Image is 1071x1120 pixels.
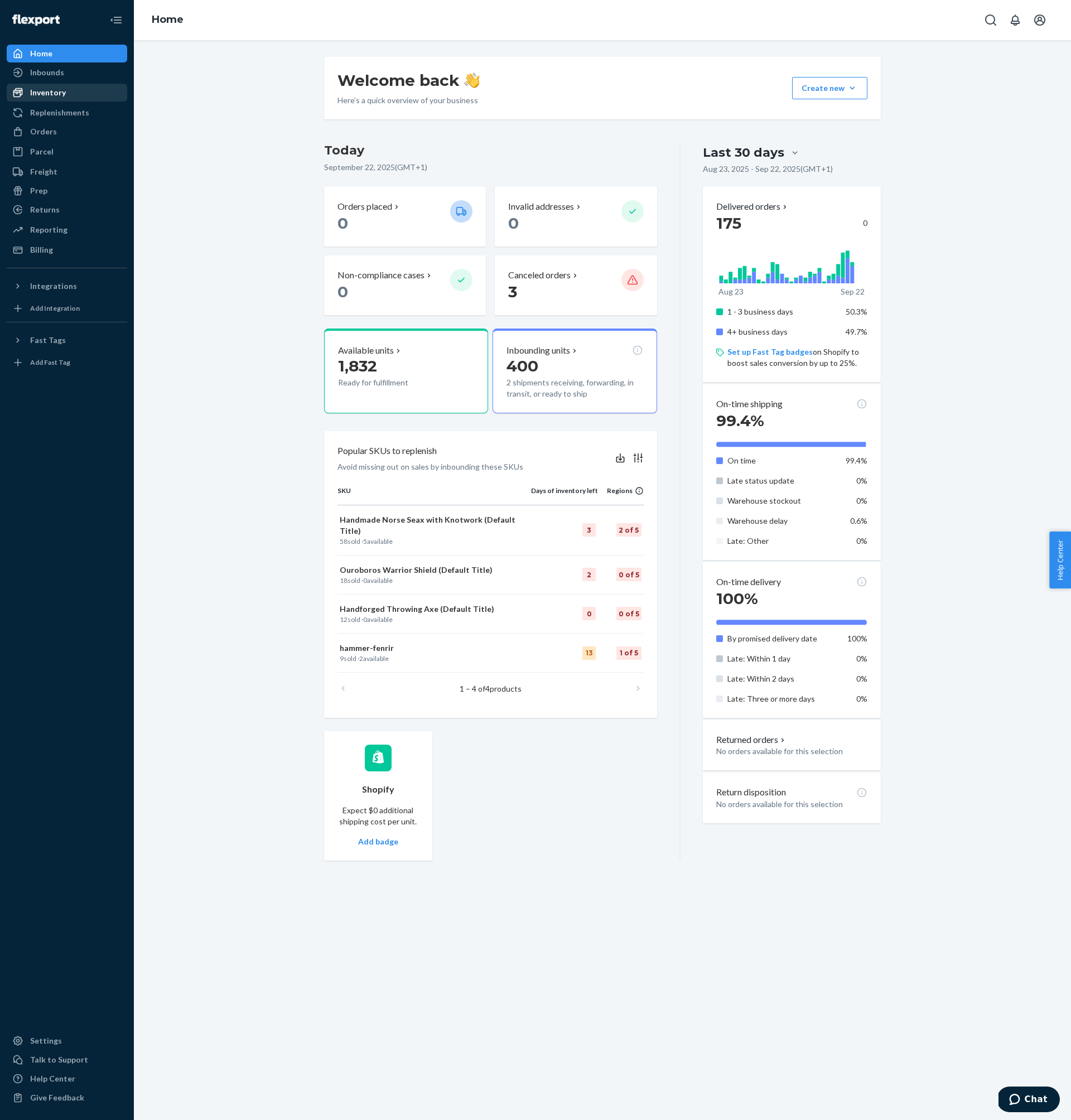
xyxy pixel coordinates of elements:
[340,615,529,624] p: sold · available
[7,163,127,181] a: Freight
[324,255,486,315] button: Non-compliance cases 0
[980,9,1002,31] button: Open Search Box
[493,329,657,413] button: Inbounding units4002 shipments receiving, forwarding, in transit, or ready to ship
[337,445,437,457] p: Popular SKUs to replenish
[30,244,53,255] div: Billing
[727,515,837,527] p: Warehouse delay
[485,684,490,693] span: 4
[716,733,787,746] button: Returned orders
[856,694,867,703] span: 0%
[582,568,596,581] div: 2
[1049,532,1071,588] span: Help Center
[495,187,657,247] button: Invalid addresses 0
[841,286,865,297] p: Sep 22
[598,486,644,495] div: Regions
[337,70,480,90] h1: Welcome back
[340,576,529,585] p: sold · available
[716,214,741,233] span: 175
[337,282,348,301] span: 0
[337,269,424,282] p: Non-compliance cases
[727,653,837,664] p: Late: Within 1 day
[7,1089,127,1107] button: Give Feedback
[340,576,348,585] span: 18
[703,144,784,161] div: Last 30 days
[30,1073,75,1084] div: Help Center
[531,486,598,505] th: Days of inventory left
[30,126,57,137] div: Orders
[727,475,837,486] p: Late status update
[616,646,641,660] div: 1 of 5
[340,643,529,654] p: hammer-fenrir
[7,182,127,200] a: Prep
[338,344,394,357] p: Available units
[727,535,837,547] p: Late: Other
[508,269,571,282] p: Canceled orders
[716,786,786,799] p: Return disposition
[7,64,127,81] a: Inbounds
[340,564,529,576] p: Ouroboros Warrior Shield (Default Title)
[716,200,789,213] p: Delivered orders
[7,1051,127,1069] button: Talk to Support
[460,683,522,694] p: 1 – 4 of products
[506,356,538,375] span: 400
[324,142,657,160] h3: Today
[30,224,67,235] div: Reporting
[998,1087,1060,1114] iframe: Opens a widget where you can chat to one of our agents
[703,163,833,175] p: Aug 23, 2025 - Sep 22, 2025 ( GMT+1 )
[7,331,127,349] button: Fast Tags
[1004,9,1026,31] button: Open notifications
[363,537,367,545] span: 5
[508,282,517,301] span: 3
[338,356,377,375] span: 1,832
[727,347,813,356] a: Set up Fast Tag badges
[358,836,398,847] button: Add badge
[716,576,781,588] p: On-time delivery
[340,654,529,663] p: sold · available
[30,107,89,118] div: Replenishments
[324,187,486,247] button: Orders placed 0
[727,346,867,369] p: on Shopify to boost sales conversion by up to 25%.
[616,523,641,537] div: 2 of 5
[716,589,758,608] span: 100%
[105,9,127,31] button: Close Navigation
[727,326,837,337] p: 4+ business days
[30,166,57,177] div: Freight
[362,783,394,796] p: Shopify
[716,799,867,810] p: No orders available for this selection
[856,654,867,663] span: 0%
[337,214,348,233] span: 0
[495,255,657,315] button: Canceled orders 3
[30,146,54,157] div: Parcel
[792,77,867,99] button: Create new
[7,123,127,141] a: Orders
[340,615,348,624] span: 12
[506,377,643,399] p: 2 shipments receiving, forwarding, in transit, or ready to ship
[856,476,867,485] span: 0%
[727,673,837,684] p: Late: Within 2 days
[30,335,66,346] div: Fast Tags
[7,221,127,239] a: Reporting
[582,646,596,660] div: 13
[727,495,837,506] p: Warehouse stockout
[359,654,363,663] span: 2
[340,604,529,615] p: Handforged Throwing Axe (Default Title)
[30,204,60,215] div: Returns
[716,398,783,411] p: On-time shipping
[846,327,867,336] span: 49.7%
[464,73,480,88] img: hand-wave emoji
[508,214,519,233] span: 0
[30,303,80,313] div: Add Integration
[30,87,66,98] div: Inventory
[30,1035,62,1046] div: Settings
[363,576,367,585] span: 0
[7,241,127,259] a: Billing
[616,607,641,620] div: 0 of 5
[850,516,867,525] span: 0.6%
[856,536,867,545] span: 0%
[324,162,657,173] p: September 22, 2025 ( GMT+1 )
[727,306,837,317] p: 1 - 3 business days
[727,455,837,466] p: On time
